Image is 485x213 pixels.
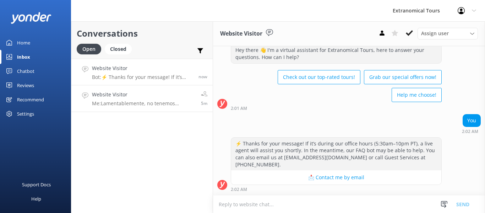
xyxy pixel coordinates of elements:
strong: 2:02 AM [462,129,478,134]
img: yonder-white-logo.png [11,12,51,24]
div: Recommend [17,92,44,107]
div: Home [17,36,30,50]
p: Me: Lamentablemente, no tenemos existencias para mañana. La próxima disponibilidad sería el día 10. [92,100,196,107]
h4: Website Visitor [92,64,193,72]
span: Sep 08 2025 10:57am (UTC -07:00) America/Tijuana [201,100,207,106]
a: Open [77,45,105,53]
div: Open [77,44,101,54]
div: You [463,115,480,127]
div: Reviews [17,78,34,92]
div: Sep 08 2025 11:01am (UTC -07:00) America/Tijuana [231,106,442,111]
strong: 2:02 AM [231,187,247,192]
h3: Website Visitor [220,29,262,38]
span: Sep 08 2025 11:02am (UTC -07:00) America/Tijuana [198,74,207,80]
a: Website VisitorMe:Lamentablemente, no tenemos existencias para mañana. La próxima disponibilidad ... [71,85,213,112]
div: Sep 08 2025 11:02am (UTC -07:00) America/Tijuana [462,129,481,134]
div: Inbox [17,50,30,64]
div: Support Docs [22,177,51,192]
button: Help me choose! [392,88,442,102]
strong: 2:01 AM [231,106,247,111]
div: Settings [17,107,34,121]
button: Check out our top-rated tours! [278,70,360,84]
p: Bot: ⚡ Thanks for your message! If it’s during our office hours (5:30am–10pm PT), a live agent wi... [92,74,193,80]
div: ⚡ Thanks for your message! If it’s during our office hours (5:30am–10pm PT), a live agent will as... [231,138,441,170]
h2: Conversations [77,27,207,40]
a: Website VisitorBot:⚡ Thanks for your message! If it’s during our office hours (5:30am–10pm PT), a... [71,59,213,85]
button: Grab our special offers now! [364,70,442,84]
button: 📩 Contact me by email [231,170,441,185]
div: Assign User [418,28,478,39]
h4: Website Visitor [92,91,196,98]
div: Help [31,192,41,206]
a: Closed [105,45,135,53]
span: Assign user [421,30,449,37]
div: Closed [105,44,132,54]
div: Sep 08 2025 11:02am (UTC -07:00) America/Tijuana [231,187,442,192]
div: Hey there 👋 I'm a virtual assistant for Extranomical Tours, here to answer your questions. How ca... [231,44,441,63]
div: Chatbot [17,64,34,78]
